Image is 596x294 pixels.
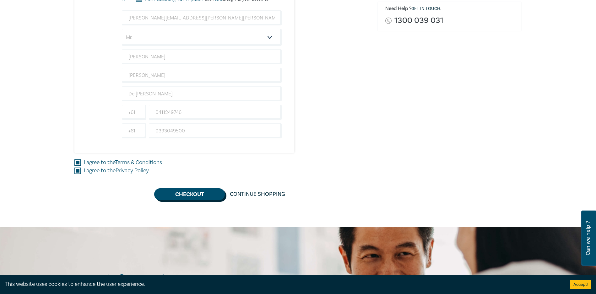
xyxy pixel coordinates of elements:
input: +61 [122,123,146,138]
label: I agree to the [84,167,149,175]
input: Attendee Email* [122,10,282,25]
input: Mobile* [149,105,282,120]
label: I agree to the [84,158,162,167]
button: Accept cookies [570,280,591,289]
input: +61 [122,105,146,120]
a: Privacy Policy [116,167,149,174]
a: Get in touch [411,6,440,12]
h2: Stay informed. [74,272,223,288]
input: Company [122,86,282,101]
div: This website uses cookies to enhance the user experience. [5,280,561,288]
input: Last Name* [122,68,282,83]
button: Checkout [154,188,225,200]
input: First Name* [122,49,282,64]
span: Can we help ? [585,214,591,262]
input: Phone [149,123,282,138]
h6: Need Help ? . [385,6,517,12]
a: Terms & Conditions [115,159,162,166]
a: 1300 039 031 [394,16,443,25]
a: Continue Shopping [225,188,290,200]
